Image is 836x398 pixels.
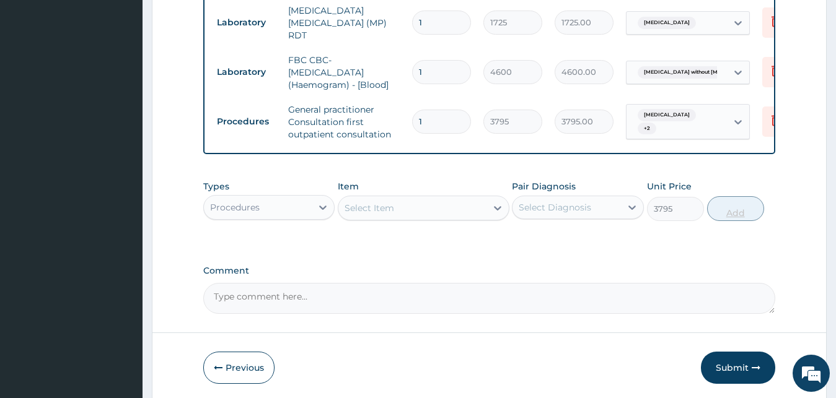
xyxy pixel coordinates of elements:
div: Procedures [210,201,260,214]
span: + 2 [638,123,656,135]
div: Select Item [345,202,394,214]
button: Submit [701,352,775,384]
span: [MEDICAL_DATA] [638,17,696,29]
div: Select Diagnosis [519,201,591,214]
td: FBC CBC-[MEDICAL_DATA] (Haemogram) - [Blood] [282,48,406,97]
span: [MEDICAL_DATA] [638,109,696,121]
td: Laboratory [211,11,282,34]
td: Procedures [211,110,282,133]
td: General practitioner Consultation first outpatient consultation [282,97,406,147]
textarea: Type your message and hit 'Enter' [6,266,236,309]
span: [MEDICAL_DATA] without [MEDICAL_DATA] [638,66,763,79]
label: Types [203,181,229,192]
button: Previous [203,352,275,384]
label: Pair Diagnosis [512,180,576,193]
div: Chat with us now [64,69,208,85]
td: Laboratory [211,61,282,84]
img: d_794563401_company_1708531726252_794563401 [23,62,50,93]
button: Add [707,196,764,221]
label: Item [338,180,359,193]
span: We're online! [72,120,171,245]
label: Comment [203,266,776,276]
div: Minimize live chat window [203,6,233,36]
label: Unit Price [647,180,692,193]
